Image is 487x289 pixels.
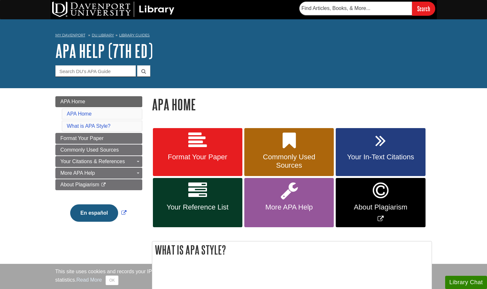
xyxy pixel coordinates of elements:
a: Your Reference List [153,178,242,227]
span: More APA Help [249,203,329,211]
button: Close [106,275,118,285]
input: Search DU's APA Guide [55,65,136,77]
div: Guide Page Menu [55,96,142,233]
span: Your In-Text Citations [341,153,420,161]
a: What is APA Style? [67,123,111,129]
a: Link opens in new window [336,178,425,227]
span: About Plagiarism [341,203,420,211]
a: Library Guides [119,33,150,37]
span: More APA Help [61,170,95,176]
a: Link opens in new window [69,210,128,216]
a: DU Library [92,33,114,37]
a: Your In-Text Citations [336,128,425,176]
div: This site uses cookies and records your IP address for usage statistics. Additionally, we use Goo... [55,268,432,285]
nav: breadcrumb [55,31,432,41]
span: Format Your Paper [158,153,238,161]
span: Commonly Used Sources [61,147,119,153]
a: More APA Help [55,168,142,179]
span: About Plagiarism [61,182,99,187]
a: About Plagiarism [55,179,142,190]
a: Format Your Paper [55,133,142,144]
a: APA Help (7th Ed) [55,41,153,61]
button: En español [70,204,118,222]
input: Search [412,2,435,15]
span: Your Citations & References [61,159,125,164]
img: DU Library [52,2,174,17]
a: More APA Help [244,178,334,227]
a: APA Home [55,96,142,107]
span: Your Reference List [158,203,238,211]
button: Library Chat [445,276,487,289]
span: APA Home [61,99,85,104]
span: Commonly Used Sources [249,153,329,170]
a: Commonly Used Sources [55,144,142,155]
input: Find Articles, Books, & More... [299,2,412,15]
a: APA Home [67,111,92,117]
h1: APA Home [152,96,432,113]
h2: What is APA Style? [152,241,432,258]
a: My Davenport [55,33,85,38]
span: Format Your Paper [61,135,104,141]
form: Searches DU Library's articles, books, and more [299,2,435,15]
a: Read More [76,277,102,283]
a: Commonly Used Sources [244,128,334,176]
a: Format Your Paper [153,128,242,176]
a: Your Citations & References [55,156,142,167]
i: This link opens in a new window [101,183,106,187]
